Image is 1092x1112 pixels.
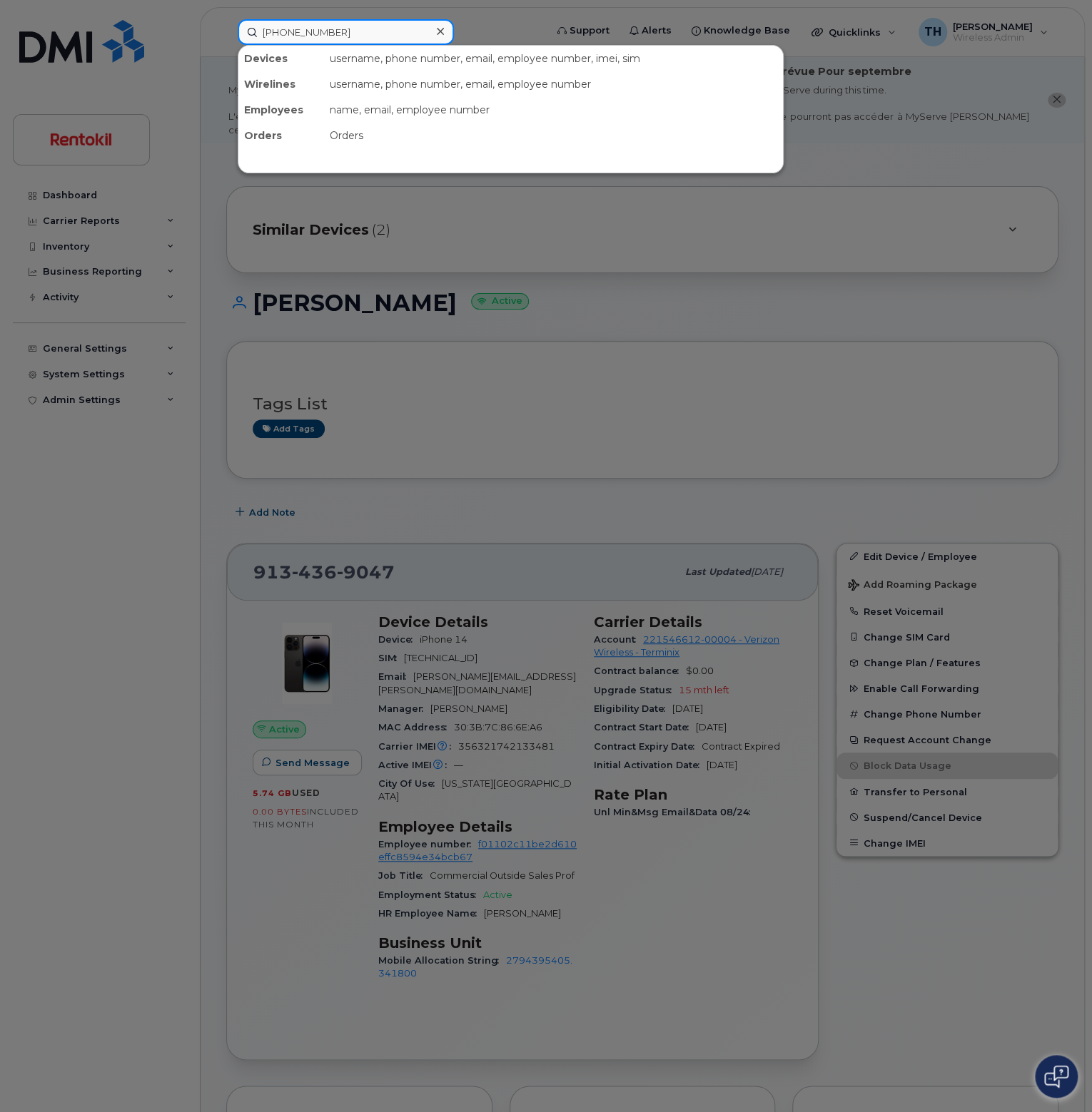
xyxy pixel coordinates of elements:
[238,46,324,71] div: Devices
[324,97,783,123] div: name, email, employee number
[324,123,783,148] div: Orders
[238,97,324,123] div: Employees
[238,71,324,97] div: Wirelines
[1044,1065,1068,1088] img: Open chat
[238,123,324,148] div: Orders
[324,71,783,97] div: username, phone number, email, employee number
[324,46,783,71] div: username, phone number, email, employee number, imei, sim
